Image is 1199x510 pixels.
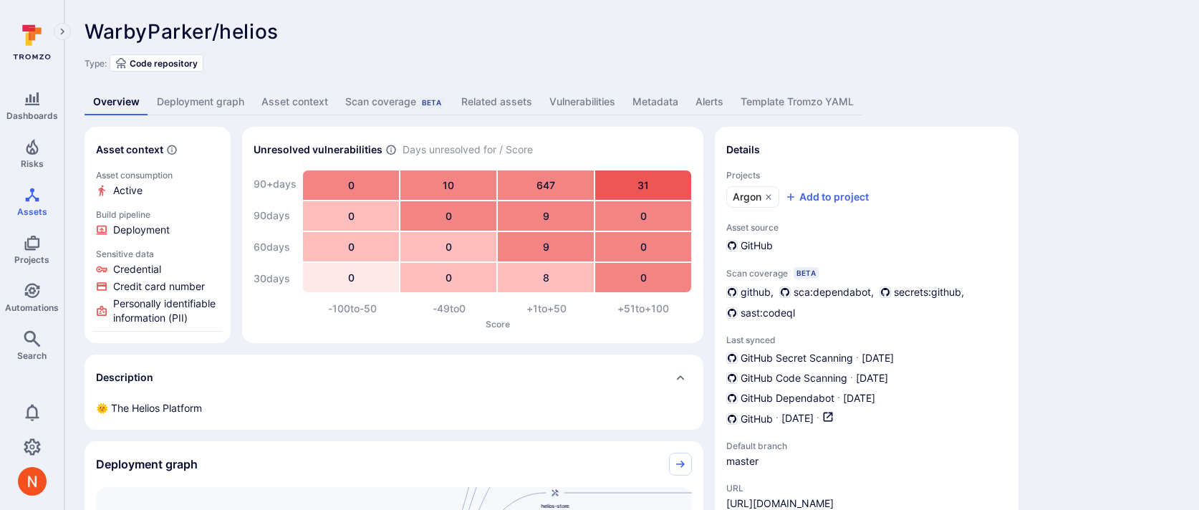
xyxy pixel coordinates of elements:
[303,170,399,200] div: 0
[96,170,219,181] p: Asset consumption
[498,201,594,231] div: 9
[403,143,533,158] span: Days unresolved for / Score
[498,170,594,200] div: 647
[726,170,1007,181] span: Projects
[498,263,594,292] div: 8
[779,284,871,299] div: sca:dependabot
[85,58,107,69] span: Type:
[741,351,853,365] span: GitHub Secret Scanning
[254,143,382,157] h2: Unresolved vulnerabilities
[541,89,624,115] a: Vulnerabilities
[303,263,399,292] div: 0
[54,23,71,40] button: Expand navigation menu
[304,302,401,316] div: -100 to -50
[303,232,399,261] div: 0
[18,467,47,496] img: ACg8ocIprwjrgDQnDsNSk9Ghn5p5-B8DpAKWoJ5Gi9syOE4K59tr4Q=s96-c
[96,370,153,385] h2: Description
[85,441,703,487] div: Collapse
[93,246,222,360] a: Click to view evidence
[96,249,219,259] p: Sensitive data
[96,262,219,276] li: Credential
[400,201,496,231] div: 0
[726,268,788,279] span: Scan coverage
[14,254,49,265] span: Projects
[57,26,67,38] i: Expand navigation menu
[6,110,58,121] span: Dashboards
[253,89,337,115] a: Asset context
[96,223,219,237] li: Deployment
[726,305,795,320] div: sast:codeql
[5,302,59,313] span: Automations
[726,143,760,157] h2: Details
[400,263,496,292] div: 0
[726,222,1007,233] span: Asset source
[96,209,219,220] p: Build pipeline
[21,158,44,169] span: Risks
[254,170,297,198] div: 90+ days
[741,371,847,385] span: GitHub Code Scanning
[794,267,819,279] div: Beta
[785,190,869,204] button: Add to project
[345,95,444,109] div: Scan coverage
[254,201,297,230] div: 90 days
[776,411,779,426] p: ·
[401,302,499,316] div: -49 to 0
[254,233,297,261] div: 60 days
[304,319,692,329] p: Score
[148,89,253,115] a: Deployment graph
[93,206,222,240] a: Click to view evidence
[843,391,875,405] span: [DATE]
[726,441,841,451] span: Default branch
[726,186,779,208] a: Argon
[781,411,814,426] span: [DATE]
[400,232,496,261] div: 0
[130,58,198,69] span: Code repository
[856,371,888,385] span: [DATE]
[595,263,691,292] div: 0
[96,400,692,415] div: 🌞 The Helios Platform
[385,143,397,158] span: Number of vulnerabilities in status ‘Open’ ‘Triaged’ and ‘In process’ divided by score and scanne...
[93,167,222,201] a: Click to view evidence
[732,89,862,115] a: Template Tromzo YAML
[595,302,693,316] div: +51 to +100
[856,351,859,365] p: ·
[822,411,834,426] a: Open in GitHub dashboard
[96,297,219,325] li: Personally identifiable information (PII)
[85,89,148,115] a: Overview
[726,483,834,494] span: URL
[726,239,773,253] div: GitHub
[254,264,297,293] div: 30 days
[96,279,219,294] li: Credit card number
[862,351,894,365] span: [DATE]
[687,89,732,115] a: Alerts
[733,190,761,204] span: Argon
[741,412,773,426] span: GitHub
[85,89,1179,115] div: Asset tabs
[595,201,691,231] div: 0
[17,206,47,217] span: Assets
[726,335,1007,345] span: Last synced
[18,467,47,496] div: Neeren Patki
[419,97,444,108] div: Beta
[453,89,541,115] a: Related assets
[400,170,496,200] div: 10
[726,454,841,468] span: master
[85,19,279,44] span: WarbyParker/helios
[741,391,834,405] span: GitHub Dependabot
[96,183,219,198] li: Active
[96,457,198,471] h2: Deployment graph
[166,144,178,155] svg: Automatically discovered context associated with the asset
[498,302,595,316] div: +1 to +50
[541,502,569,509] span: helios-store
[595,170,691,200] div: 31
[817,411,819,426] p: ·
[595,232,691,261] div: 0
[303,201,399,231] div: 0
[624,89,687,115] a: Metadata
[85,355,703,400] div: Collapse description
[498,232,594,261] div: 9
[837,391,840,405] p: ·
[17,350,47,361] span: Search
[850,371,853,385] p: ·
